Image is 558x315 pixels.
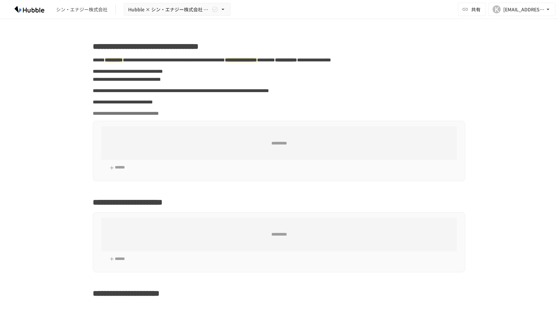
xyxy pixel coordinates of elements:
button: 共有 [458,3,486,16]
div: シン・エナジー株式会社 [56,6,107,13]
div: K [493,5,501,13]
img: HzDRNkGCf7KYO4GfwKnzITak6oVsp5RHeZBEM1dQFiQ [8,4,51,15]
span: 共有 [471,6,481,13]
button: K[EMAIL_ADDRESS][DOMAIN_NAME] [489,3,555,16]
div: [EMAIL_ADDRESS][DOMAIN_NAME] [503,5,545,14]
button: Hubble × シン・エナジー株式会社 オンボーディングプロジェクト [124,3,231,16]
span: Hubble × シン・エナジー株式会社 オンボーディングプロジェクト [128,5,210,14]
